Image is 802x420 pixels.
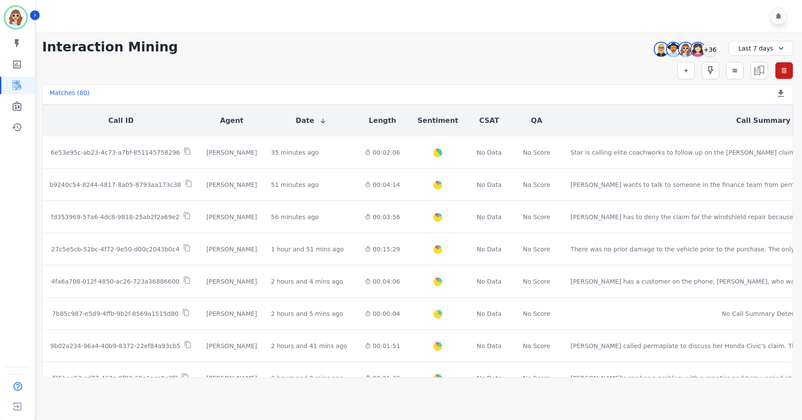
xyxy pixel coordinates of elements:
[50,180,181,189] p: b9240c54-8244-4817-8a05-8793aa173c38
[52,309,178,318] p: 7b85c987-e5d9-4ffb-9b2f-8569a1515d80
[365,342,400,350] div: 00:01:51
[365,213,400,221] div: 00:03:56
[271,277,343,286] div: 2 hours and 4 mins ago
[365,374,400,383] div: 00:21:32
[531,115,542,126] button: QA
[523,277,551,286] div: No Score
[207,342,257,350] div: [PERSON_NAME]
[51,213,180,221] p: fd353969-57a6-4dc8-9818-25ab2f2a69e2
[476,213,503,221] div: No Data
[476,374,503,383] div: No Data
[271,309,343,318] div: 2 hours and 5 mins ago
[365,245,400,254] div: 00:15:29
[50,88,90,101] div: Matches ( 80 )
[523,374,551,383] div: No Score
[736,115,790,126] button: Call Summary
[523,180,551,189] div: No Score
[476,245,503,254] div: No Data
[207,374,257,383] div: [PERSON_NAME]
[523,213,551,221] div: No Score
[271,180,319,189] div: 51 minutes ago
[271,148,319,157] div: 35 minutes ago
[51,148,180,157] p: 6e53e95c-ab23-4c73-a7bf-851145758296
[729,41,793,56] div: Last 7 days
[50,342,180,350] p: 9b02a234-96a4-40b9-8372-22ef84a93cb5
[479,115,499,126] button: CSAT
[523,309,551,318] div: No Score
[523,148,551,157] div: No Score
[703,42,717,57] div: +36
[271,374,343,383] div: 3 hours and 8 mins ago
[220,115,244,126] button: Agent
[207,277,257,286] div: [PERSON_NAME]
[365,277,400,286] div: 00:04:06
[207,148,257,157] div: [PERSON_NAME]
[369,115,396,126] button: Length
[108,115,133,126] button: Call ID
[207,309,257,318] div: [PERSON_NAME]
[365,148,400,157] div: 00:02:06
[207,180,257,189] div: [PERSON_NAME]
[207,213,257,221] div: [PERSON_NAME]
[5,7,26,28] img: Bordered avatar
[42,39,178,55] h1: Interaction Mining
[523,245,551,254] div: No Score
[296,115,326,126] button: Date
[207,245,257,254] div: [PERSON_NAME]
[523,342,551,350] div: No Score
[476,148,503,157] div: No Data
[271,245,344,254] div: 1 hour and 51 mins ago
[476,180,503,189] div: No Data
[365,180,400,189] div: 00:04:14
[53,374,178,383] p: f25bee53-cd77-462a-8f83-69a1aca0c3f2
[365,309,400,318] div: 00:00:04
[418,115,458,126] button: Sentiment
[476,309,503,318] div: No Data
[476,342,503,350] div: No Data
[51,245,180,254] p: 27c5e5cb-52bc-4f72-9e50-d00c2043b0c4
[271,342,347,350] div: 2 hours and 41 mins ago
[476,277,503,286] div: No Data
[51,277,180,286] p: 4fa6a708-012f-4850-ac26-723a36886600
[271,213,319,221] div: 56 minutes ago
